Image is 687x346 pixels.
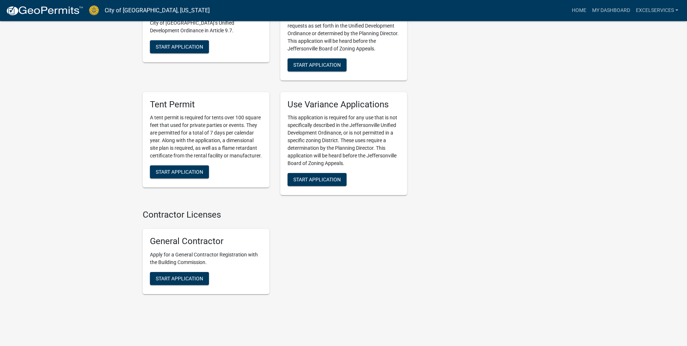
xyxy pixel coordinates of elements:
[105,4,210,17] a: City of [GEOGRAPHIC_DATA], [US_STATE]
[150,114,262,160] p: A tent permit is required for tents over 100 square feet that used for private parties or events....
[156,44,203,49] span: Start Application
[156,276,203,281] span: Start Application
[150,99,262,110] h5: Tent Permit
[569,4,589,17] a: Home
[150,40,209,53] button: Start Application
[288,15,400,53] p: This application is for all special exception use requests as set forth in the Unified Developmen...
[150,165,209,178] button: Start Application
[293,62,341,67] span: Start Application
[293,177,341,182] span: Start Application
[288,173,347,186] button: Start Application
[288,58,347,71] button: Start Application
[288,99,400,110] h5: Use Variance Applications
[633,4,681,17] a: excelservices
[589,4,633,17] a: My Dashboard
[89,5,99,15] img: City of Jeffersonville, Indiana
[143,210,407,220] h4: Contractor Licenses
[288,114,400,167] p: This application is required for any use that is not specifically described in the Jeffersonville...
[150,251,262,266] p: Apply for a General Contractor Registration with the Building Commission.
[150,236,262,247] h5: General Contractor
[156,169,203,175] span: Start Application
[150,272,209,285] button: Start Application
